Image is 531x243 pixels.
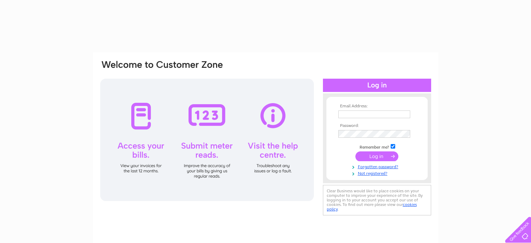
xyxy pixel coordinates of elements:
a: Forgotten password? [338,163,418,170]
a: cookies policy [327,202,417,212]
td: Remember me? [337,143,418,150]
a: Not registered? [338,170,418,176]
img: npw-badge-icon-locked.svg [402,112,407,117]
div: Clear Business would like to place cookies on your computer to improve your experience of the sit... [323,185,431,215]
input: Submit [355,151,398,161]
th: Password: [337,123,418,128]
th: Email Address: [337,104,418,109]
img: npw-badge-icon-locked.svg [402,131,407,137]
